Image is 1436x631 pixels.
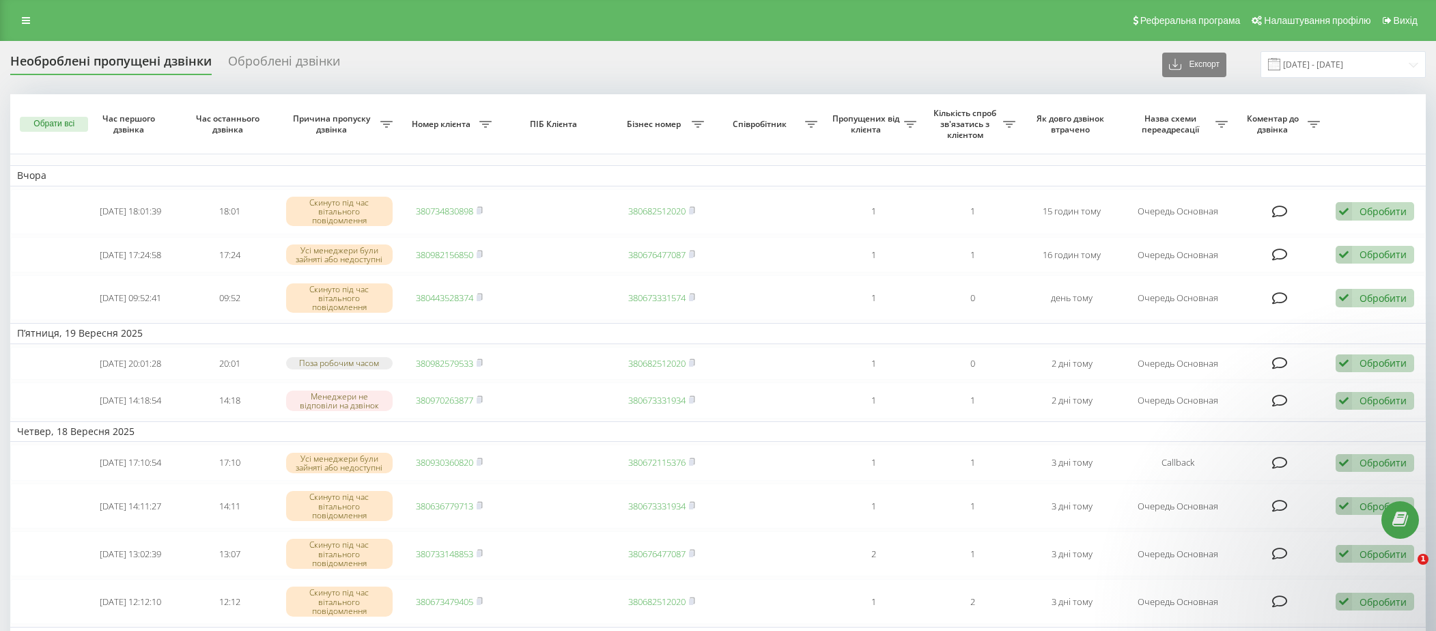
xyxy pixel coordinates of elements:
td: 17:10 [180,445,279,481]
div: Оброблені дзвінки [228,54,340,75]
div: Скинуто під час вітального повідомлення [286,491,393,521]
span: Номер клієнта [406,119,479,130]
td: П’ятниця, 19 Вересня 2025 [10,323,1426,343]
span: Співробітник [718,119,805,130]
td: [DATE] 17:24:58 [81,237,180,273]
div: Скинуто під час вітального повідомлення [286,587,393,617]
span: Як довго дзвінок втрачено [1033,113,1110,135]
td: 13:07 [180,531,279,576]
div: Усі менеджери були зайняті або недоступні [286,453,393,473]
td: 2 [923,579,1022,624]
span: 1 [1418,554,1428,565]
div: Скинуто під час вітального повідомлення [286,197,393,227]
td: Очередь Основная [1121,189,1235,234]
td: [DATE] 17:10:54 [81,445,180,481]
td: 2 [824,531,923,576]
td: 1 [824,347,923,380]
span: Назва схеми переадресації [1128,113,1215,135]
td: Вчора [10,165,1426,186]
a: 380930360820 [416,456,473,468]
td: Очередь Основная [1121,347,1235,380]
span: Пропущених від клієнта [831,113,904,135]
td: [DATE] 14:11:27 [81,483,180,529]
td: [DATE] 18:01:39 [81,189,180,234]
span: Налаштування профілю [1264,15,1370,26]
div: Обробити [1360,456,1407,469]
td: 3 дні тому [1022,531,1121,576]
td: Очередь Основная [1121,275,1235,320]
td: 2 дні тому [1022,382,1121,419]
td: 0 [923,347,1022,380]
td: 14:18 [180,382,279,419]
span: Бізнес номер [619,119,692,130]
div: Обробити [1360,248,1407,261]
span: Причина пропуску дзвінка [286,113,380,135]
td: Очередь Основная [1121,237,1235,273]
div: Менеджери не відповіли на дзвінок [286,391,393,411]
td: 2 дні тому [1022,347,1121,380]
td: 1 [923,531,1022,576]
td: Очередь Основная [1121,579,1235,624]
td: день тому [1022,275,1121,320]
td: 12:12 [180,579,279,624]
td: 1 [923,237,1022,273]
td: [DATE] 14:18:54 [81,382,180,419]
td: [DATE] 20:01:28 [81,347,180,380]
a: 380682512020 [628,357,686,369]
td: 1 [824,579,923,624]
a: 380982579533 [416,357,473,369]
div: Обробити [1360,356,1407,369]
a: 380970263877 [416,394,473,406]
a: 380673331574 [628,292,686,304]
td: 1 [923,483,1022,529]
a: 380733148853 [416,548,473,560]
a: 380676477087 [628,249,686,261]
td: 1 [824,382,923,419]
td: 1 [824,275,923,320]
a: 380682512020 [628,205,686,217]
td: 3 дні тому [1022,445,1121,481]
td: Очередь Основная [1121,382,1235,419]
td: 1 [923,382,1022,419]
span: Коментар до дзвінка [1241,113,1308,135]
a: 380673479405 [416,595,473,608]
td: [DATE] 12:12:10 [81,579,180,624]
td: 3 дні тому [1022,579,1121,624]
td: [DATE] 13:02:39 [81,531,180,576]
td: Callback [1121,445,1235,481]
a: 380673331934 [628,394,686,406]
span: Вихід [1394,15,1418,26]
td: Очередь Основная [1121,483,1235,529]
div: Обробити [1360,292,1407,305]
div: Обробити [1360,205,1407,218]
td: 1 [923,189,1022,234]
td: 20:01 [180,347,279,380]
span: Час першого дзвінка [92,113,169,135]
td: 18:01 [180,189,279,234]
td: 1 [923,445,1022,481]
td: 1 [824,483,923,529]
td: 0 [923,275,1022,320]
td: [DATE] 09:52:41 [81,275,180,320]
td: 09:52 [180,275,279,320]
a: 380682512020 [628,595,686,608]
td: 1 [824,189,923,234]
a: 380734830898 [416,205,473,217]
td: Очередь Основная [1121,531,1235,576]
iframe: Intercom live chat [1390,554,1422,587]
a: 380672115376 [628,456,686,468]
a: 380982156850 [416,249,473,261]
span: Реферальна програма [1140,15,1241,26]
td: 3 дні тому [1022,483,1121,529]
div: Скинуто під час вітального повідомлення [286,539,393,569]
a: 380676477087 [628,548,686,560]
td: 1 [824,445,923,481]
td: 15 годин тому [1022,189,1121,234]
td: 1 [824,237,923,273]
span: Час останнього дзвінка [191,113,268,135]
div: Необроблені пропущені дзвінки [10,54,212,75]
div: Поза робочим часом [286,357,393,369]
td: 16 годин тому [1022,237,1121,273]
span: ПІБ Клієнта [510,119,600,130]
div: Скинуто під час вітального повідомлення [286,283,393,313]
